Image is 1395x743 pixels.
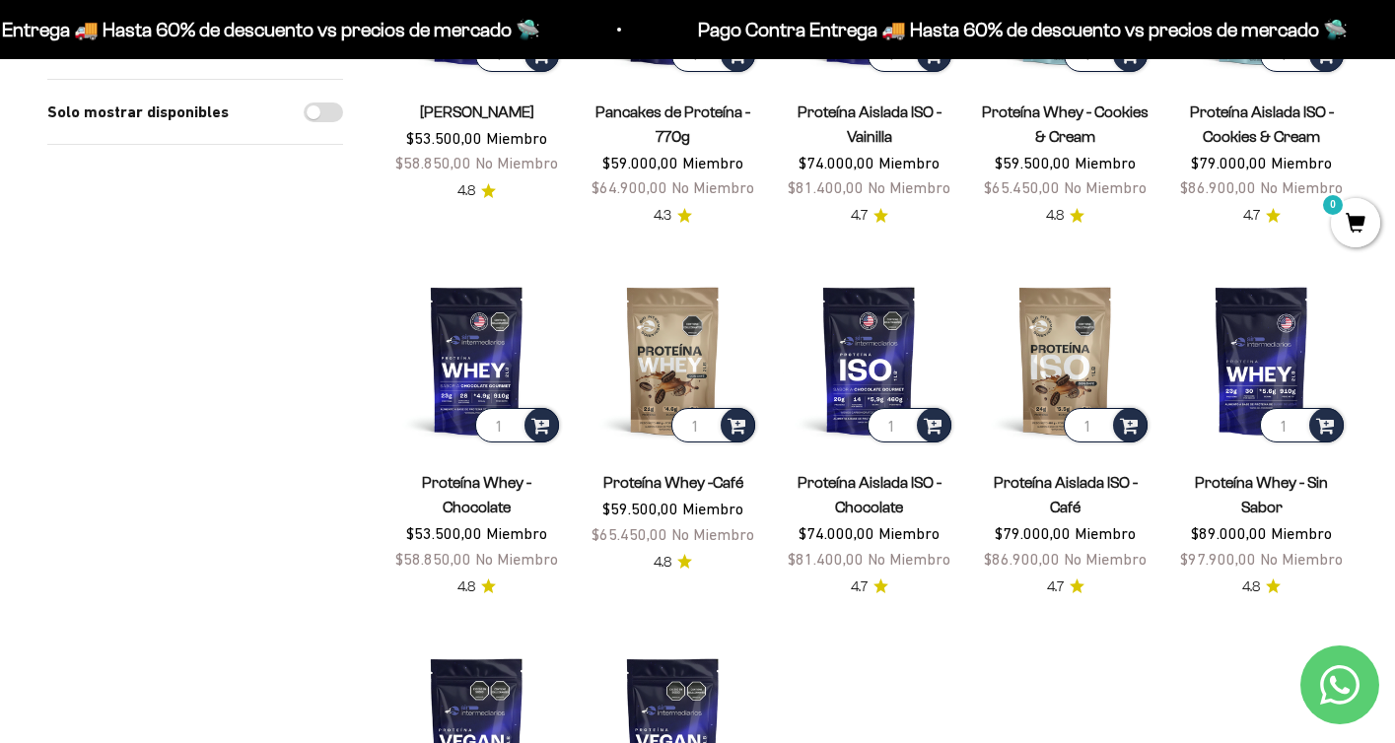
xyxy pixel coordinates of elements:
[851,205,868,227] span: 4.7
[654,205,692,227] a: 4.34.3 de 5.0 estrellas
[592,178,667,196] span: $64.900,00
[982,103,1149,145] a: Proteína Whey - Cookies & Cream
[1242,576,1281,598] a: 4.84.8 de 5.0 estrellas
[671,178,754,196] span: No Miembro
[878,524,940,542] span: Miembro
[1321,193,1345,217] mark: 0
[1190,103,1334,145] a: Proteína Aislada ISO - Cookies & Cream
[1064,178,1147,196] span: No Miembro
[682,154,743,171] span: Miembro
[1180,178,1256,196] span: $86.900,00
[1075,524,1136,542] span: Miembro
[1191,154,1267,171] span: $79.000,00
[1195,474,1328,515] a: Proteína Whey - Sin Sabor
[406,129,482,147] span: $53.500,00
[47,100,229,125] label: Solo mostrar disponibles
[1260,550,1343,568] span: No Miembro
[788,178,864,196] span: $81.400,00
[457,576,475,598] span: 4.8
[1260,178,1343,196] span: No Miembro
[788,550,864,568] span: $81.400,00
[1191,524,1267,542] span: $89.000,00
[422,474,531,515] a: Proteína Whey - Chocolate
[1046,205,1084,227] a: 4.84.8 de 5.0 estrellas
[457,180,496,202] a: 4.84.8 de 5.0 estrellas
[1075,154,1136,171] span: Miembro
[1243,205,1260,227] span: 4.7
[602,500,678,517] span: $59.500,00
[1180,550,1256,568] span: $97.900,00
[406,524,482,542] span: $53.500,00
[1064,550,1147,568] span: No Miembro
[851,576,888,598] a: 4.74.7 de 5.0 estrellas
[995,154,1071,171] span: $59.500,00
[1243,205,1281,227] a: 4.74.7 de 5.0 estrellas
[695,14,1345,45] p: Pago Contra Entrega 🚚 Hasta 60% de descuento vs precios de mercado 🛸
[592,525,667,543] span: $65.450,00
[868,178,950,196] span: No Miembro
[1331,214,1380,236] a: 0
[457,180,475,202] span: 4.8
[486,524,547,542] span: Miembro
[984,550,1060,568] span: $86.900,00
[984,178,1060,196] span: $65.450,00
[654,552,692,574] a: 4.84.8 de 5.0 estrellas
[878,154,940,171] span: Miembro
[851,205,888,227] a: 4.74.7 de 5.0 estrellas
[1271,154,1332,171] span: Miembro
[868,550,950,568] span: No Miembro
[486,129,547,147] span: Miembro
[799,524,874,542] span: $74.000,00
[1047,576,1064,598] span: 4.7
[457,576,496,598] a: 4.84.8 de 5.0 estrellas
[1242,576,1260,598] span: 4.8
[595,103,750,145] a: Pancakes de Proteína - 770g
[475,154,558,171] span: No Miembro
[851,576,868,598] span: 4.7
[799,154,874,171] span: $74.000,00
[603,474,743,491] a: Proteína Whey -Café
[1271,524,1332,542] span: Miembro
[671,525,754,543] span: No Miembro
[1046,205,1064,227] span: 4.8
[602,154,678,171] span: $59.000,00
[395,154,471,171] span: $58.850,00
[475,550,558,568] span: No Miembro
[798,103,942,145] a: Proteína Aislada ISO - Vainilla
[682,500,743,517] span: Miembro
[395,550,471,568] span: $58.850,00
[654,205,671,227] span: 4.3
[798,474,942,515] a: Proteína Aislada ISO - Chocolate
[420,103,534,120] a: [PERSON_NAME]
[995,524,1071,542] span: $79.000,00
[1047,576,1084,598] a: 4.74.7 de 5.0 estrellas
[654,552,671,574] span: 4.8
[994,474,1138,515] a: Proteína Aislada ISO - Café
